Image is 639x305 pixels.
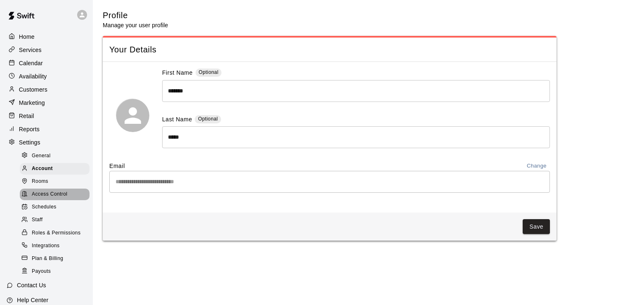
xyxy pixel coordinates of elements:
[19,85,47,94] p: Customers
[20,214,90,226] div: Staff
[19,138,40,147] p: Settings
[523,219,550,234] button: Save
[32,242,60,250] span: Integrations
[198,116,218,122] span: Optional
[20,252,93,265] a: Plan & Billing
[20,176,90,187] div: Rooms
[17,281,46,289] p: Contact Us
[7,123,86,135] a: Reports
[103,10,168,21] h5: Profile
[19,125,40,133] p: Reports
[32,190,67,199] span: Access Control
[20,201,90,213] div: Schedules
[20,266,90,277] div: Payouts
[7,70,86,83] a: Availability
[199,69,219,75] span: Optional
[7,44,86,56] a: Services
[32,152,51,160] span: General
[7,31,86,43] a: Home
[20,175,93,188] a: Rooms
[20,149,93,162] a: General
[20,227,90,239] div: Roles & Permissions
[19,46,42,54] p: Services
[20,240,90,252] div: Integrations
[20,253,90,265] div: Plan & Billing
[20,189,90,200] div: Access Control
[109,44,550,55] span: Your Details
[20,162,93,175] a: Account
[32,216,42,224] span: Staff
[19,99,45,107] p: Marketing
[20,214,93,227] a: Staff
[20,239,93,252] a: Integrations
[17,296,48,304] p: Help Center
[19,33,35,41] p: Home
[20,150,90,162] div: General
[20,201,93,214] a: Schedules
[109,162,125,170] label: Email
[19,72,47,80] p: Availability
[7,83,86,96] a: Customers
[7,97,86,109] a: Marketing
[103,21,168,29] p: Manage your user profile
[7,57,86,69] a: Calendar
[32,255,63,263] span: Plan & Billing
[19,59,43,67] p: Calendar
[19,112,34,120] p: Retail
[20,227,93,239] a: Roles & Permissions
[32,165,53,173] span: Account
[32,203,57,211] span: Schedules
[7,136,86,149] a: Settings
[162,115,192,125] label: Last Name
[7,110,86,122] a: Retail
[20,163,90,175] div: Account
[162,69,193,78] label: First Name
[523,161,550,171] button: Change
[20,265,93,278] a: Payouts
[20,188,93,201] a: Access Control
[32,229,80,237] span: Roles & Permissions
[32,267,51,276] span: Payouts
[32,177,48,186] span: Rooms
